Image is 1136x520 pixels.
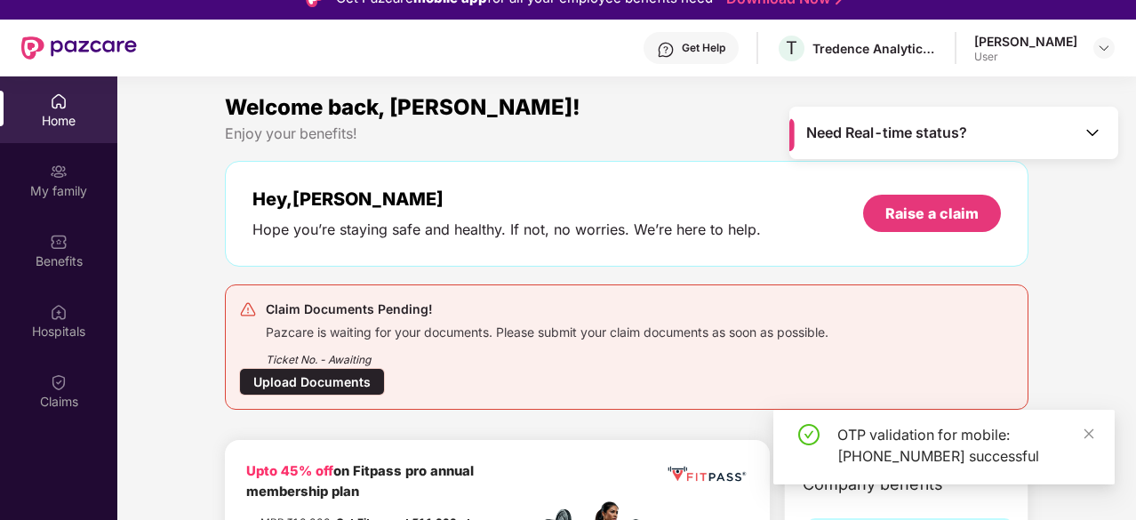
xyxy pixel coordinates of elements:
[885,204,979,223] div: Raise a claim
[50,303,68,321] img: svg+xml;base64,PHN2ZyBpZD0iSG9zcGl0YWxzIiB4bWxucz0iaHR0cDovL3d3dy53My5vcmcvMjAwMC9zdmciIHdpZHRoPS...
[239,368,385,396] div: Upload Documents
[252,220,761,239] div: Hope you’re staying safe and healthy. If not, no worries. We’re here to help.
[798,424,820,445] span: check-circle
[21,36,137,60] img: New Pazcare Logo
[246,463,333,479] b: Upto 45% off
[225,124,1028,143] div: Enjoy your benefits!
[50,163,68,180] img: svg+xml;base64,PHN2ZyB3aWR0aD0iMjAiIGhlaWdodD0iMjAiIHZpZXdCb3g9IjAgMCAyMCAyMCIgZmlsbD0ibm9uZSIgeG...
[665,461,748,487] img: fppp.png
[657,41,675,59] img: svg+xml;base64,PHN2ZyBpZD0iSGVscC0zMngzMiIgeG1sbnM9Imh0dHA6Ly93d3cudzMub3JnLzIwMDAvc3ZnIiB3aWR0aD...
[225,94,580,120] span: Welcome back, [PERSON_NAME]!
[1084,124,1101,141] img: Toggle Icon
[974,33,1077,50] div: [PERSON_NAME]
[682,41,725,55] div: Get Help
[50,92,68,110] img: svg+xml;base64,PHN2ZyBpZD0iSG9tZSIgeG1sbnM9Imh0dHA6Ly93d3cudzMub3JnLzIwMDAvc3ZnIiB3aWR0aD0iMjAiIG...
[837,424,1093,467] div: OTP validation for mobile: [PHONE_NUMBER] successful
[1083,428,1095,440] span: close
[812,40,937,57] div: Tredence Analytics Solutions Private Limited
[50,233,68,251] img: svg+xml;base64,PHN2ZyBpZD0iQmVuZWZpdHMiIHhtbG5zPSJodHRwOi8vd3d3LnczLm9yZy8yMDAwL3N2ZyIgd2lkdGg9Ij...
[239,300,257,318] img: svg+xml;base64,PHN2ZyB4bWxucz0iaHR0cDovL3d3dy53My5vcmcvMjAwMC9zdmciIHdpZHRoPSIyNCIgaGVpZ2h0PSIyNC...
[266,299,828,320] div: Claim Documents Pending!
[252,188,761,210] div: Hey, [PERSON_NAME]
[1097,41,1111,55] img: svg+xml;base64,PHN2ZyBpZD0iRHJvcGRvd24tMzJ4MzIiIHhtbG5zPSJodHRwOi8vd3d3LnczLm9yZy8yMDAwL3N2ZyIgd2...
[246,463,474,500] b: on Fitpass pro annual membership plan
[266,320,828,340] div: Pazcare is waiting for your documents. Please submit your claim documents as soon as possible.
[266,340,828,368] div: Ticket No. - Awaiting
[786,37,797,59] span: T
[50,373,68,391] img: svg+xml;base64,PHN2ZyBpZD0iQ2xhaW0iIHhtbG5zPSJodHRwOi8vd3d3LnczLm9yZy8yMDAwL3N2ZyIgd2lkdGg9IjIwIi...
[806,124,967,142] span: Need Real-time status?
[974,50,1077,64] div: User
